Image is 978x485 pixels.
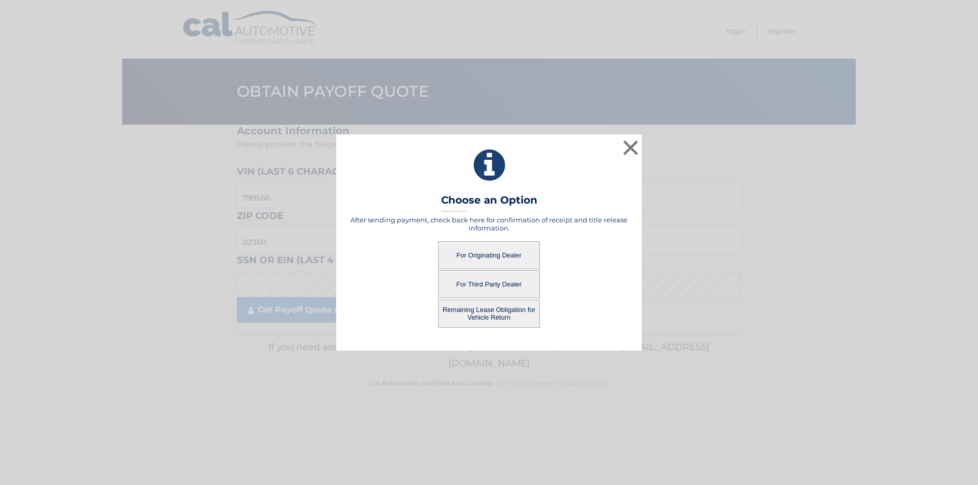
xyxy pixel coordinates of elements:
[438,300,540,328] button: Remaining Lease Obligation for Vehicle Return
[441,194,537,212] h3: Choose an Option
[620,137,641,158] button: ×
[438,270,540,298] button: For Third Party Dealer
[349,216,629,232] h5: After sending payment, check back here for confirmation of receipt and title release information.
[438,241,540,269] button: For Originating Dealer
